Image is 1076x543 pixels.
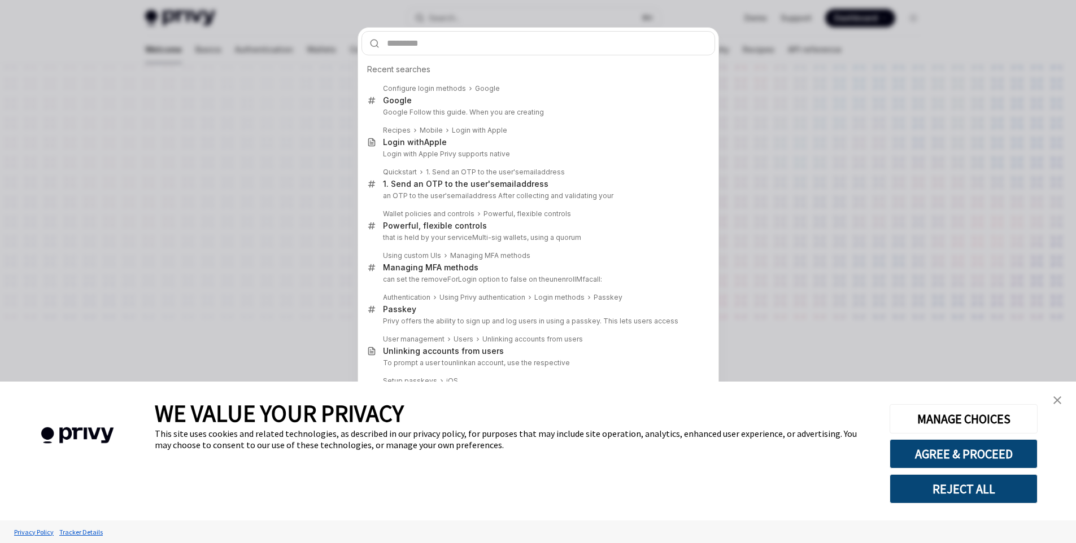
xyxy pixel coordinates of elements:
[450,251,530,260] div: Managing MFA methods
[383,137,447,147] div: Login with
[890,474,1038,503] button: REJECT ALL
[383,304,416,314] b: Passkey
[452,126,507,135] div: Login with Apple
[155,428,873,450] div: This site uses cookies and related technologies, as described in our privacy policy, for purposes...
[383,317,691,326] p: Privy offers the ability to sign up and log users in using a passkey. This lets users access
[426,168,565,177] div: 1. Send an OTP to the user's address
[472,233,527,242] b: Multi-sig wallets
[383,293,430,302] div: Authentication
[424,137,447,147] b: Apple
[383,179,548,189] div: 1. Send an OTP to the user's address
[383,262,478,273] div: Managing MFA methods
[383,84,466,93] div: Configure login methods
[383,108,691,117] p: Google Follow this guide. When you are creating
[451,191,469,200] b: email
[890,439,1038,468] button: AGREE & PROCEED
[56,522,106,542] a: Tracker Details
[534,293,585,302] div: Login methods
[383,358,691,367] p: To prompt a user to an account, use the respective
[495,179,516,189] b: email
[439,293,525,302] div: Using Privy authentication
[383,233,691,242] p: that is held by your service , using a quorum
[446,376,458,386] div: iOS
[383,251,441,260] div: Using custom UIs
[11,522,56,542] a: Privacy Policy
[482,335,583,344] div: Unlinking accounts from users
[519,168,537,176] b: email
[367,64,430,75] span: Recent searches
[383,209,474,218] div: Wallet policies and controls
[383,221,487,231] div: Powerful, flexible controls
[155,399,404,428] span: WE VALUE YOUR PRIVACY
[1046,389,1069,411] a: close banner
[383,126,411,135] div: Recipes
[383,150,691,159] p: Login with Apple Privy supports native
[448,358,468,367] b: unlink
[383,335,445,344] div: User management
[890,404,1038,433] button: MANAGE CHOICES
[383,168,417,177] div: Quickstart
[550,275,589,283] b: unenrollMfa
[383,95,412,105] b: Google
[475,84,500,93] b: Google
[594,293,622,302] div: Passkey
[454,335,473,344] div: Users
[383,346,408,356] b: Unlink
[383,346,504,356] div: ing accounts from users
[17,411,138,460] img: company logo
[383,191,691,200] p: an OTP to the user's address After collecting and validating your
[1053,396,1061,404] img: close banner
[420,126,443,135] div: Mobile
[383,376,437,386] div: Setup passkeys
[483,209,571,218] div: Powerful, flexible controls
[383,275,691,284] p: can set the removeForLogin option to false on the call:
